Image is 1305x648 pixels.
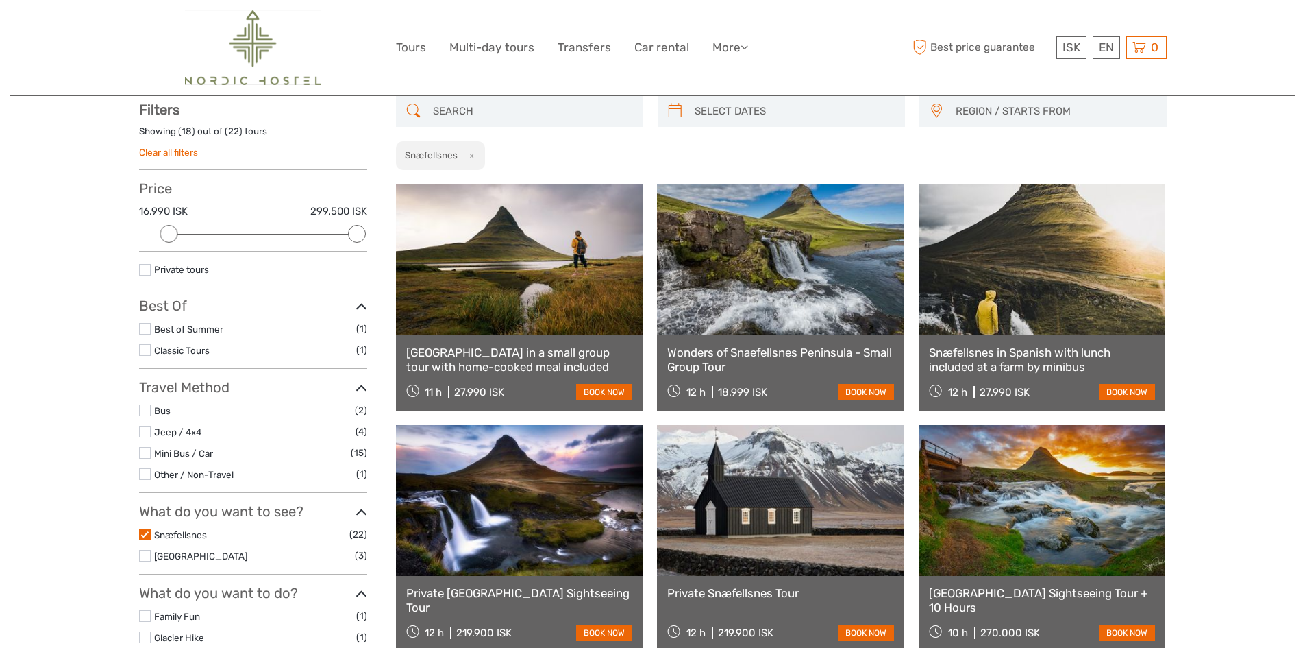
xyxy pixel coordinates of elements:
span: (1) [356,342,367,358]
a: book now [1099,384,1155,400]
h3: What do you want to see? [139,503,367,520]
a: Car rental [634,38,689,58]
label: 18 [182,125,192,138]
a: Best of Summer [154,324,223,335]
input: SELECT DATES [689,99,898,123]
a: Private [GEOGRAPHIC_DATA] Sightseeing Tour [406,586,633,614]
span: 12 h [686,386,706,398]
a: Family Fun [154,611,200,622]
a: book now [576,384,632,400]
span: (2) [355,403,367,418]
a: [GEOGRAPHIC_DATA] [154,551,247,562]
span: (1) [356,608,367,624]
a: Mini Bus / Car [154,448,213,459]
a: Other / Non-Travel [154,469,234,480]
span: 12 h [686,627,706,639]
label: 16.990 ISK [139,204,188,219]
a: Clear all filters [139,147,198,158]
a: Wonders of Snaefellsnes Peninsula - Small Group Tour [667,346,894,374]
a: Multi-day tours [449,38,534,58]
span: Best price guarantee [910,36,1053,59]
div: 27.990 ISK [454,386,504,398]
span: 12 h [948,386,967,398]
a: [GEOGRAPHIC_DATA] in a small group tour with home-cooked meal included [406,346,633,374]
a: book now [838,625,894,641]
a: Transfers [558,38,611,58]
span: (3) [355,548,367,564]
h3: Travel Method [139,379,367,396]
span: (4) [356,424,367,440]
strong: Filters [139,101,179,118]
a: Bus [154,405,171,416]
span: (1) [356,629,367,645]
a: book now [838,384,894,400]
h2: Snæfellsnes [405,149,458,160]
label: 22 [228,125,239,138]
a: book now [1099,625,1155,641]
button: x [460,148,478,163]
label: 299.500 ISK [310,204,367,219]
a: Snæfellsnes in Spanish with lunch included at a farm by minibus [929,346,1156,374]
div: 18.999 ISK [718,386,767,398]
a: Private tours [154,264,209,275]
div: 219.900 ISK [718,627,773,639]
a: [GEOGRAPHIC_DATA] Sightseeing Tour + 10 Hours [929,586,1156,614]
div: 270.000 ISK [980,627,1040,639]
div: 219.900 ISK [456,627,512,639]
input: SEARCH [427,99,636,123]
a: Snæfellsnes [154,529,207,540]
span: (1) [356,466,367,482]
img: 2454-61f15230-a6bf-4303-aa34-adabcbdb58c5_logo_big.png [185,10,321,85]
div: 27.990 ISK [980,386,1030,398]
p: We're away right now. Please check back later! [19,24,155,35]
a: Glacier Hike [154,632,204,643]
span: 0 [1149,40,1160,54]
button: Open LiveChat chat widget [158,21,174,38]
div: Showing ( ) out of ( ) tours [139,125,367,146]
span: 11 h [425,386,442,398]
span: (22) [349,527,367,542]
span: (1) [356,321,367,337]
a: Jeep / 4x4 [154,427,201,437]
span: 10 h [948,627,968,639]
span: (15) [351,445,367,461]
button: REGION / STARTS FROM [949,100,1160,123]
h3: What do you want to do? [139,585,367,601]
h3: Price [139,180,367,197]
a: Tours [396,38,426,58]
span: ISK [1062,40,1080,54]
a: book now [576,625,632,641]
a: More [712,38,748,58]
span: 12 h [425,627,444,639]
a: Private Snæfellsnes Tour [667,586,894,600]
h3: Best Of [139,298,367,314]
div: EN [1093,36,1120,59]
a: Classic Tours [154,345,210,356]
